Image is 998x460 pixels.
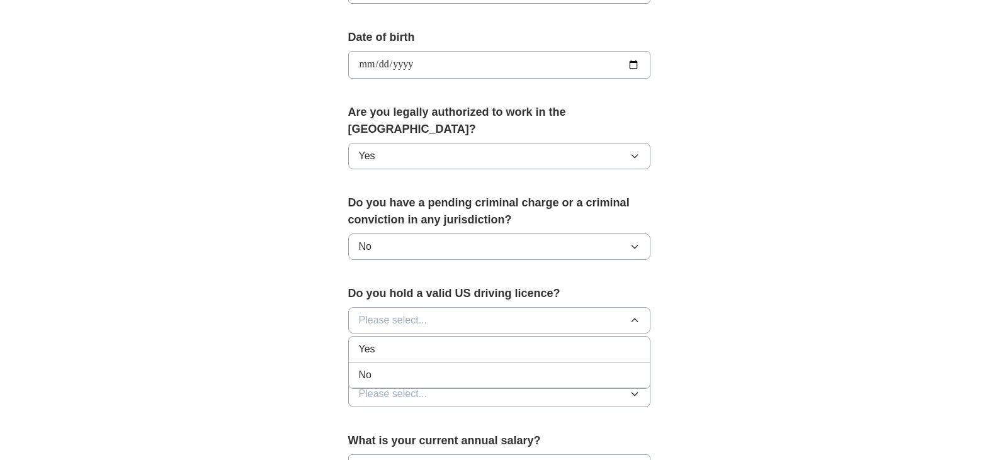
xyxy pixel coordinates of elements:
label: Date of birth [348,29,650,46]
span: Please select... [359,386,428,401]
label: Are you legally authorized to work in the [GEOGRAPHIC_DATA]? [348,104,650,138]
span: Yes [359,149,375,164]
label: Do you hold a valid US driving licence? [348,285,650,302]
button: No [348,233,650,260]
button: Yes [348,143,650,169]
button: Please select... [348,381,650,407]
span: Yes [359,342,375,357]
button: Please select... [348,307,650,334]
span: No [359,239,371,254]
span: Please select... [359,313,428,328]
label: Do you have a pending criminal charge or a criminal conviction in any jurisdiction? [348,194,650,228]
label: What is your current annual salary? [348,432,650,449]
span: No [359,367,371,383]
